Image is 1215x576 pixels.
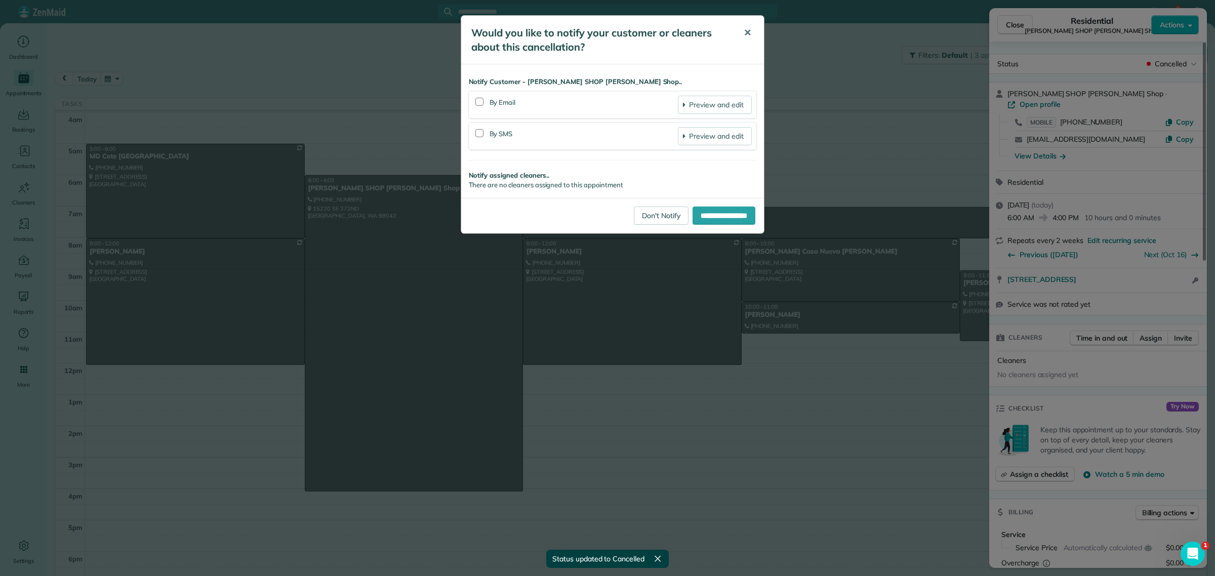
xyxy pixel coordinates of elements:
[469,181,623,189] span: There are no cleaners assigned to this appointment
[469,171,756,181] strong: Notify assigned cleaners..
[490,96,678,114] div: By Email
[552,554,644,564] span: Status updated to Cancelled
[1201,542,1209,550] span: 1
[490,127,678,145] div: By SMS
[1181,542,1205,566] iframe: Intercom live chat
[678,127,751,145] a: Preview and edit
[469,77,756,87] strong: Notify Customer - [PERSON_NAME] SHOP [PERSON_NAME] Shop..
[744,27,751,38] span: ✕
[678,96,751,114] a: Preview and edit
[471,26,730,54] h5: Would you like to notify your customer or cleaners about this cancellation?
[634,207,688,225] a: Don't Notify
